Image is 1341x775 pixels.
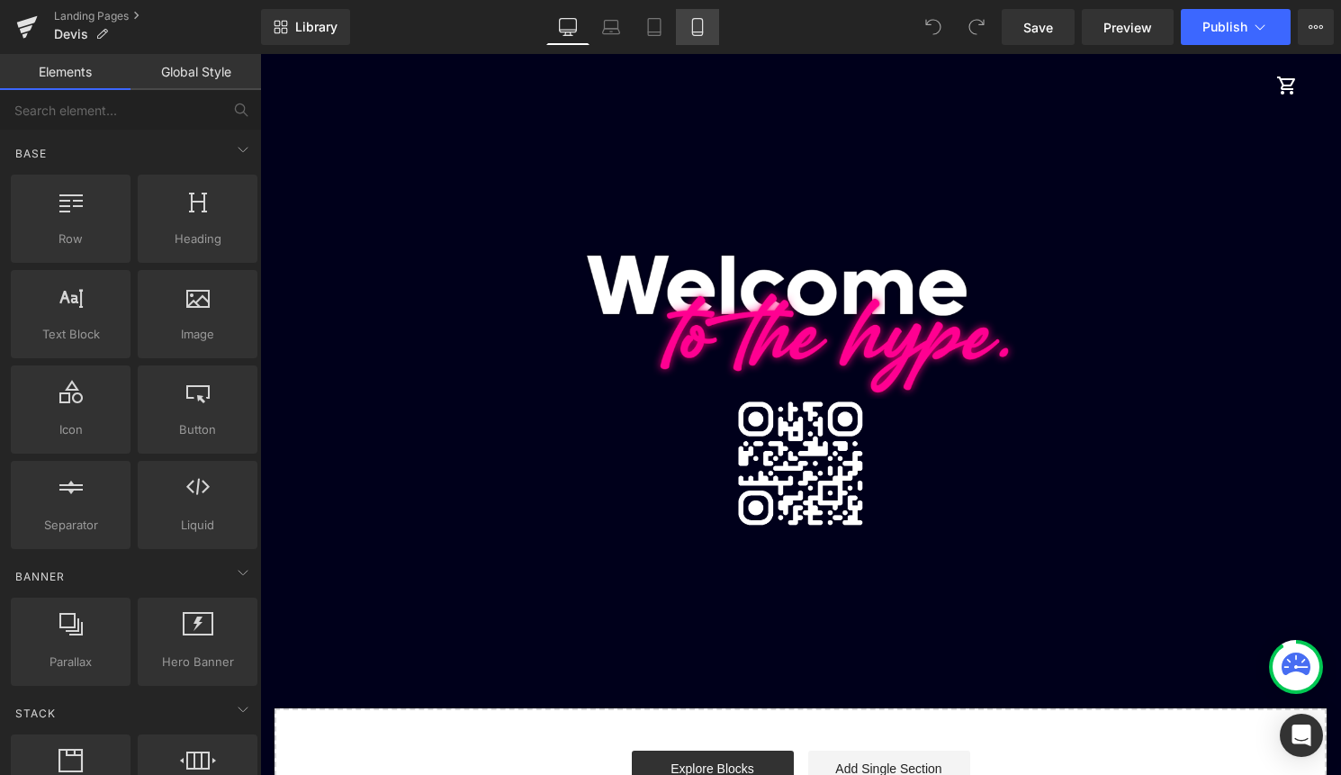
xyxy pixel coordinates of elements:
div: Domaine: [DOMAIN_NAME] [47,47,203,61]
a: Tablet [633,9,676,45]
div: v 4.0.25 [50,29,88,43]
span: shopping_cart [1016,21,1038,42]
a: Desktop [546,9,589,45]
a: Explore Blocks [372,697,534,733]
span: Separator [16,516,125,535]
a: New Library [261,9,350,45]
span: Button [143,420,252,439]
button: Redo [958,9,994,45]
a: Global Style [130,54,261,90]
span: Parallax [16,653,125,671]
div: Open Intercom Messenger [1280,714,1323,757]
span: Heading [143,230,252,248]
div: Mots-clés [227,106,272,118]
span: Stack [13,705,58,722]
button: Undo [915,9,951,45]
a: Laptop [589,9,633,45]
span: Image [143,325,252,344]
a: Preview [1082,9,1174,45]
a: Landing Pages [54,9,261,23]
img: tab_domain_overview_orange.svg [75,104,89,119]
img: tab_keywords_by_traffic_grey.svg [207,104,221,119]
span: Hero Banner [143,653,252,671]
a: Panier [1009,14,1045,50]
div: Domaine [94,106,139,118]
span: Library [295,19,337,35]
span: Row [16,230,125,248]
img: website_grey.svg [29,47,43,61]
span: Preview [1103,18,1152,37]
span: Text Block [16,325,125,344]
a: Add Single Section [548,697,710,733]
a: Mobile [676,9,719,45]
span: Liquid [143,516,252,535]
span: Base [13,145,49,162]
span: Publish [1202,20,1247,34]
span: Banner [13,568,67,585]
span: Devis [54,27,88,41]
button: Publish [1181,9,1291,45]
span: Icon [16,420,125,439]
img: logo_orange.svg [29,29,43,43]
button: More [1298,9,1334,45]
span: Save [1023,18,1053,37]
